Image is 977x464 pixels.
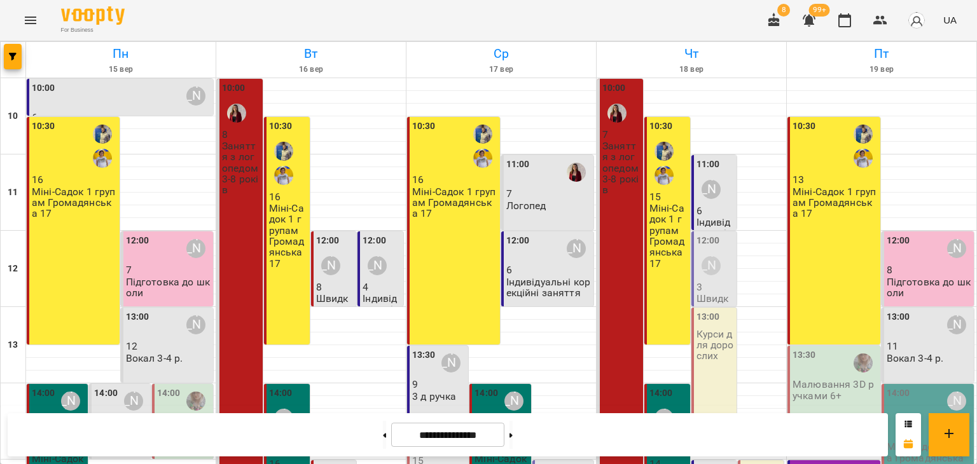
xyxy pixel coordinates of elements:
label: 10:00 [32,81,55,95]
img: Яковенко Лариса Миколаївна [473,149,492,168]
label: 13:00 [696,310,720,324]
label: 10:30 [649,119,673,133]
label: 13:00 [887,310,910,324]
label: 14:00 [269,386,293,400]
label: 14:00 [157,386,181,400]
p: Логопед [506,200,546,211]
label: 12:00 [887,234,910,248]
p: 16 [412,174,497,185]
p: 12 [126,341,211,351]
label: 10:00 [602,81,626,95]
p: 11 [887,341,972,351]
label: 13:30 [412,348,436,362]
p: Індивідуальні корекційні заняття [363,293,401,348]
h6: 13 [8,338,18,352]
p: Міні-Садок 1 групам Громадянська 17 [649,203,688,269]
p: 15 [649,191,688,202]
p: 7 [506,188,592,199]
label: 13:30 [793,348,816,362]
label: 10:30 [32,119,55,133]
h6: 17 вер [408,64,594,76]
h6: Пт [789,44,974,64]
span: 8 [777,4,790,17]
p: Підготовка до школи [126,276,211,299]
div: Мичка Наталія Ярославівна [702,180,721,199]
p: Малювання 3D ручками 6+ [793,379,878,401]
img: Фефелова Людмила Іванівна [854,125,873,144]
label: 12:00 [506,234,530,248]
label: 10:30 [269,119,293,133]
img: avatar_s.png [908,11,925,29]
label: 13:00 [126,310,149,324]
p: 3 [696,282,735,292]
p: 16 [32,174,117,185]
img: Фефелова Людмила Іванівна [473,125,492,144]
img: Фефелова Людмила Іванівна [655,142,674,161]
div: Фефелова Людмила Іванівна [274,142,293,161]
div: Посохова Юлія Володимирівна [186,239,205,258]
label: 14:00 [887,386,910,400]
img: Єременко Ірина Олександрівна [607,104,627,123]
h6: 16 вер [218,64,404,76]
p: Заняття з логопедом 3-8 років [222,140,260,195]
div: Посохова Юлія Володимирівна [702,256,721,275]
p: Міні-Садок 1 групам Громадянська 17 [793,186,878,219]
div: Мичка Наталія Ярославівна [567,239,586,258]
label: 12:00 [696,234,720,248]
p: 6 [696,205,735,216]
p: 7 [126,264,211,275]
p: Вокал 3-4 р. [126,353,183,364]
button: UA [938,8,962,32]
img: Voopty Logo [61,6,125,25]
p: Швидкочитання [316,293,354,326]
p: Індивідуальні корекційні заняття [696,217,735,271]
div: Кузьменко Лариса Георгіївна [61,392,80,411]
label: 14:00 [475,386,498,400]
p: Вокал 3-4 р. [887,353,944,364]
img: Яковенко Лариса Миколаївна [93,149,112,168]
img: Фефелова Людмила Іванівна [93,125,112,144]
span: For Business [61,26,125,34]
p: Швидкочитання [696,293,735,326]
div: Мичка Наталія Ярославівна [186,86,205,106]
p: Підготовка до школи [887,276,972,299]
div: Літвінова Катерина [854,353,873,372]
h6: Вт [218,44,404,64]
span: UA [943,13,957,27]
p: 8 [222,129,260,140]
p: 7 [602,129,641,140]
img: Яковенко Лариса Миколаївна [274,166,293,185]
div: Юля Стеценко [441,353,461,372]
p: 13 [793,174,878,185]
img: Єременко Ірина Олександрівна [567,163,586,182]
h6: 18 вер [599,64,784,76]
div: Масич Римма Юріївна [124,392,143,411]
div: Єременко Ірина Олександрівна [227,104,246,123]
div: Мичка Наталія Ярославівна [368,256,387,275]
p: 6 [32,112,211,123]
h6: Ср [408,44,594,64]
h6: 10 [8,109,18,123]
img: Яковенко Лариса Миколаївна [655,166,674,185]
h6: 19 вер [789,64,974,76]
p: 6 [506,264,592,275]
p: Міні-Садок 1 групам Громадянська 17 [32,186,117,219]
div: Кузьменко Лариса Георгіївна [947,392,966,411]
p: Заняття з логопедом 3-8 років [602,140,641,195]
label: 12:00 [126,234,149,248]
h6: 12 [8,262,18,276]
label: 10:30 [793,119,816,133]
p: 4 [363,282,401,292]
img: Яковенко Лариса Миколаївна [854,149,873,168]
p: 8 [887,264,972,275]
label: 14:00 [649,386,673,400]
img: Літвінова Катерина [186,392,205,411]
